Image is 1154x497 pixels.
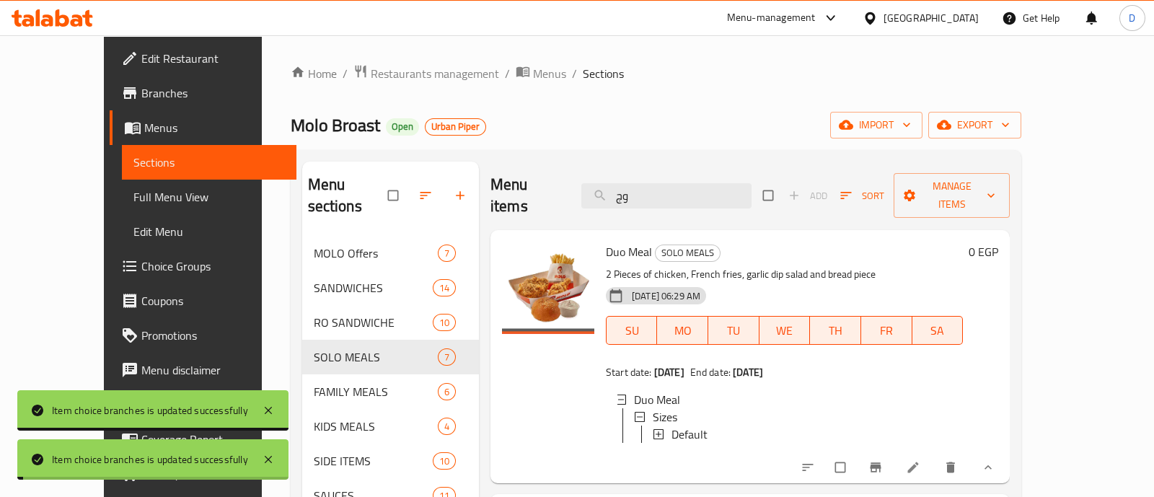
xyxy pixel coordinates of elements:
div: items [433,452,456,470]
b: [DATE] [654,363,684,382]
span: D [1129,10,1135,26]
a: Menus [110,110,296,145]
span: Urban Piper [426,120,485,133]
span: 10 [433,316,455,330]
p: 2 Pieces of chicken, French fries, garlic dip salad and bread piece [606,265,963,283]
span: SANDWICHES [314,279,433,296]
span: TU [714,320,754,341]
span: Start date: [606,363,652,382]
span: Branches [141,84,285,102]
span: Default [671,426,708,443]
h2: Menu sections [308,174,388,217]
div: Menu-management [727,9,816,27]
a: Upsell [110,387,296,422]
h6: 0 EGP [969,242,998,262]
span: Add item [785,185,831,207]
span: 10 [433,454,455,468]
span: SIDE ITEMS [314,452,433,470]
button: Manage items [894,173,1010,218]
span: Restaurants management [371,65,499,82]
a: Edit Restaurant [110,41,296,76]
span: Manage items [905,177,998,214]
button: Sort [837,185,888,207]
span: Select to update [827,454,857,481]
div: SOLO MEALS7 [302,340,479,374]
a: Choice Groups [110,249,296,283]
div: KIDS MEALS [314,418,438,435]
div: RO SANDWICHE [314,314,433,331]
div: MOLO Offers7 [302,236,479,271]
nav: breadcrumb [291,64,1022,83]
a: Coupons [110,283,296,318]
button: FR [861,316,912,345]
a: Branches [110,76,296,110]
div: RO SANDWICHE10 [302,305,479,340]
span: Coverage Report [141,431,285,448]
span: TH [816,320,855,341]
a: Home [291,65,337,82]
button: TH [810,316,861,345]
span: Duo Meal [634,391,680,408]
span: SOLO MEALS [314,348,438,366]
span: WE [765,320,805,341]
span: Choice Groups [141,258,285,275]
button: MO [657,316,708,345]
button: import [830,112,922,138]
svg: Show Choices [981,460,995,475]
span: Menu disclaimer [141,361,285,379]
div: [GEOGRAPHIC_DATA] [884,10,979,26]
div: SIDE ITEMS10 [302,444,479,478]
a: Menu disclaimer [110,353,296,387]
a: Sections [122,145,296,180]
span: SOLO MEALS [656,245,720,261]
span: 6 [439,385,455,399]
li: / [343,65,348,82]
button: TU [708,316,759,345]
div: KIDS MEALS4 [302,409,479,444]
button: export [928,112,1021,138]
button: delete [935,452,969,483]
h2: Menu items [490,174,564,217]
span: Sort [840,188,884,204]
span: Coupons [141,292,285,309]
span: FAMILY MEALS [314,383,438,400]
img: Duo Meal [502,242,594,334]
input: search [581,183,752,208]
span: MOLO Offers [314,245,438,262]
a: Menus [516,64,566,83]
span: Edit Restaurant [141,50,285,67]
span: [DATE] 06:29 AM [626,289,706,303]
button: sort-choices [792,452,827,483]
a: Promotions [110,318,296,353]
a: Edit Menu [122,214,296,249]
span: Grocery Checklist [141,465,285,483]
span: Sizes [653,408,677,426]
div: Item choice branches is updated successfully [52,403,248,418]
div: Open [386,118,419,136]
span: Menus [144,119,285,136]
div: SANDWICHES14 [302,271,479,305]
button: SA [912,316,964,345]
div: items [433,314,456,331]
span: 7 [439,351,455,364]
span: Open [386,120,419,133]
li: / [505,65,510,82]
div: Item choice branches is updated successfully [52,452,248,467]
span: import [842,116,911,134]
span: Duo Meal [606,241,652,263]
div: items [438,348,456,366]
button: WE [759,316,811,345]
a: Full Menu View [122,180,296,214]
span: FR [867,320,907,341]
button: Branch-specific-item [860,452,894,483]
span: Edit Menu [133,223,285,240]
b: [DATE] [733,363,763,382]
li: / [572,65,577,82]
span: MO [663,320,702,341]
span: SA [918,320,958,341]
span: Molo Broast [291,109,380,141]
span: Sections [133,154,285,171]
button: SU [606,316,658,345]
